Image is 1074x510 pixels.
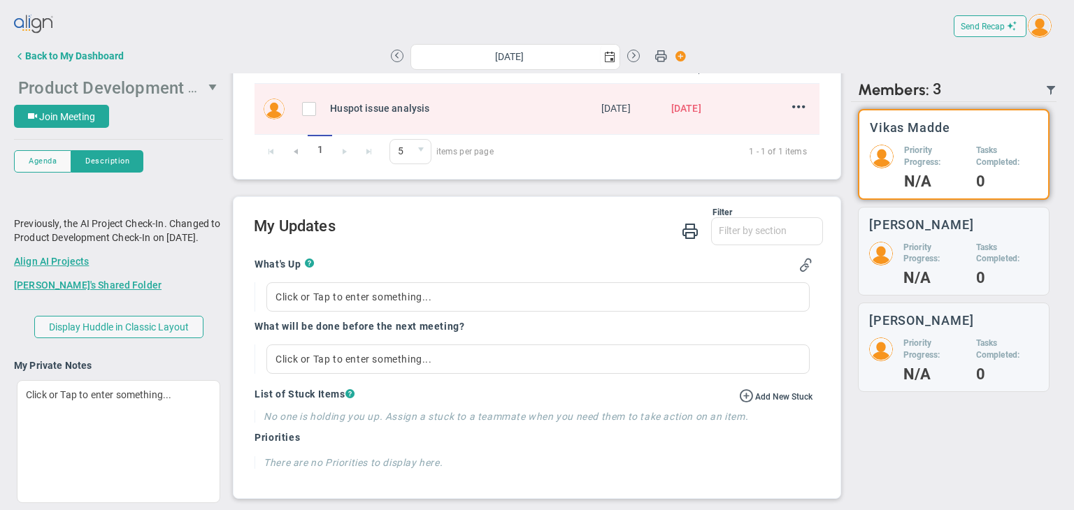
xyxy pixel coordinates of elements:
[869,218,974,231] h3: [PERSON_NAME]
[903,337,966,361] h5: Priority Progress:
[904,175,966,188] h4: N/A
[1028,14,1052,38] img: 203357.Person.photo
[14,42,124,70] button: Back to My Dashboard
[961,22,1005,31] span: Send Recap
[976,145,1038,168] h5: Tasks Completed:
[14,217,223,245] p: Previously, the AI Project Check-In. Changed to Product Development Check-In on [DATE].
[254,217,823,238] h2: My Updates
[976,368,1038,381] h4: 0
[933,80,942,99] span: 3
[330,101,590,116] div: Huspot issue analysis
[869,314,974,327] h3: [PERSON_NAME]
[904,145,966,168] h5: Priority Progress:
[25,50,124,61] div: Back to My Dashboard
[39,111,95,122] span: Join Meeting
[14,279,162,291] a: [PERSON_NAME]'s Shared Folder
[17,380,220,503] div: Click or Tap to enter something...
[34,316,203,338] button: Display Huddle in Classic Layout
[976,242,1038,265] h5: Tasks Completed:
[204,75,223,99] span: select
[14,359,223,372] h4: My Private Notes
[264,410,812,423] h4: No one is holding you up. Assign a stuck to a teammate when you need them to take action on an item.
[976,272,1038,284] h4: 0
[390,140,410,163] span: 5
[410,140,431,163] span: select
[255,320,464,333] h4: What will be done before the next meeting?
[601,101,660,116] div: Mon Sep 08 2025 05:43:31 GMT+0530 (India Standard Time)
[14,256,89,267] a: Align AI Projects
[870,145,894,168] img: 203357.Person.photo
[668,47,687,66] span: Action Button
[255,258,304,270] h4: What's Up
[264,99,285,119] img: Sudhir Dakshinamurthy
[389,139,494,164] span: items per page
[264,456,593,469] h4: There are no Priorities to display here.
[712,218,822,243] input: Filter by section
[266,344,810,374] div: Click or Tap to enter something...
[510,143,807,160] span: 1 - 1 of 1 items
[14,10,55,38] img: align-logo.svg
[255,388,812,400] h4: List of Stuck Items
[869,337,893,361] img: 64089.Person.photo
[739,388,812,403] button: Add New Stuck
[255,431,812,444] h4: Priorities
[976,175,1038,188] h4: 0
[870,121,950,134] h3: Vikas Madde
[976,337,1038,361] h5: Tasks Completed:
[755,392,812,402] span: Add New Stuck
[308,135,332,165] span: 1
[71,150,143,173] button: Description
[1045,85,1057,96] span: Filter Updated Members
[954,15,1026,37] button: Send Recap
[903,242,966,265] h5: Priority Progress:
[18,76,256,98] span: Product Development Check-In
[682,221,699,239] span: Print My Huddle Updates
[29,155,57,167] span: Agenda
[254,207,732,217] div: Filter
[903,272,966,284] h4: N/A
[14,150,71,173] button: Agenda
[600,45,620,69] span: select
[869,242,893,265] img: 50429.Person.photo
[266,282,810,312] div: Click or Tap to enter something...
[671,103,701,114] span: [DATE]
[858,80,929,99] span: Members:
[389,139,431,164] span: 0
[903,368,966,381] h4: N/A
[14,105,109,128] button: Join Meeting
[85,155,129,167] span: Description
[654,49,667,68] span: Print Huddle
